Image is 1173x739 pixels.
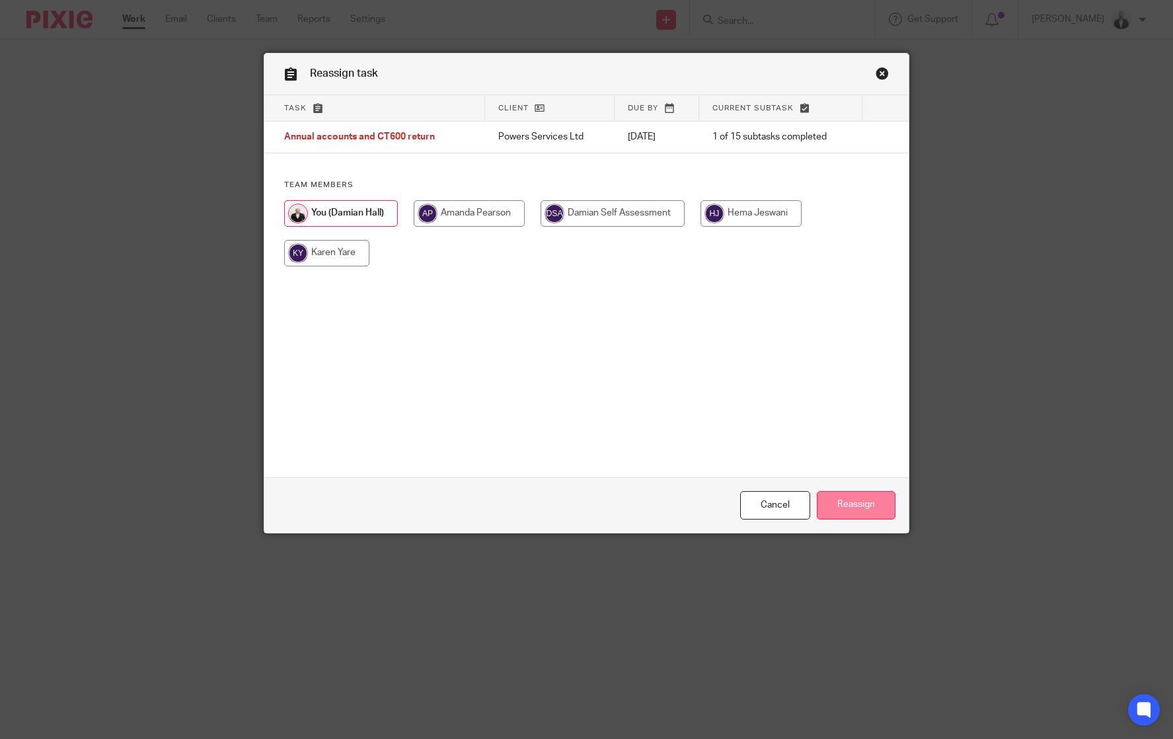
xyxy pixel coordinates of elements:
[712,104,794,112] span: Current subtask
[876,67,889,85] a: Close this dialog window
[284,133,435,142] span: Annual accounts and CT600 return
[628,130,686,143] p: [DATE]
[284,104,307,112] span: Task
[498,104,529,112] span: Client
[498,130,601,143] p: Powers Services Ltd
[817,491,895,520] input: Reassign
[628,104,658,112] span: Due by
[740,491,810,520] a: Close this dialog window
[284,180,888,190] h4: Team members
[699,122,862,153] td: 1 of 15 subtasks completed
[310,68,378,79] span: Reassign task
